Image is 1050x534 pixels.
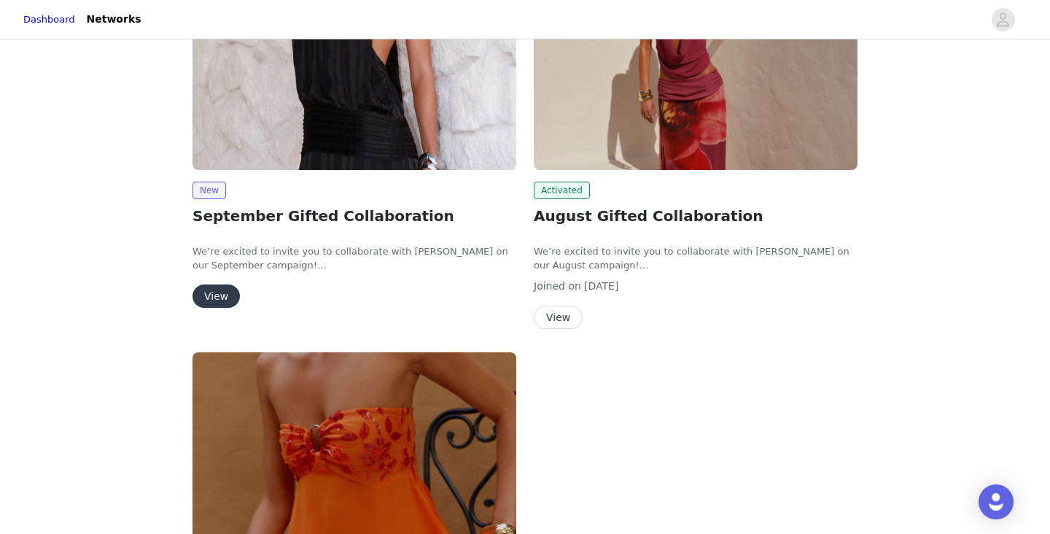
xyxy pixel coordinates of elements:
[996,8,1010,31] div: avatar
[534,244,857,273] p: We’re excited to invite you to collaborate with [PERSON_NAME] on our August campaign!
[23,12,75,27] a: Dashboard
[192,182,226,199] span: New
[979,484,1014,519] div: Open Intercom Messenger
[534,205,857,227] h2: August Gifted Collaboration
[534,312,583,323] a: View
[192,205,516,227] h2: September Gifted Collaboration
[534,280,581,292] span: Joined on
[192,285,240,308] button: View
[192,291,240,302] a: View
[534,306,583,329] button: View
[192,244,516,273] p: We’re excited to invite you to collaborate with [PERSON_NAME] on our September campaign!
[78,3,150,36] a: Networks
[584,280,618,292] span: [DATE]
[534,182,590,199] span: Activated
